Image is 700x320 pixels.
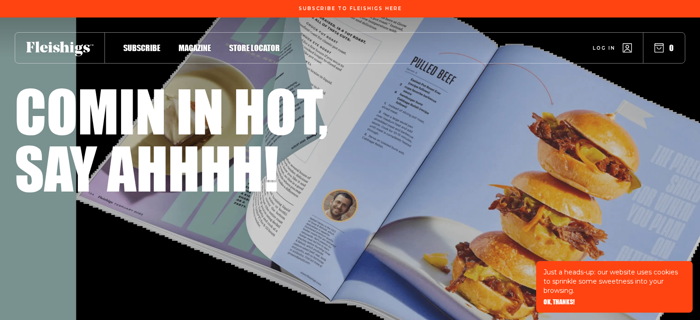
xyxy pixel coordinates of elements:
[593,45,615,52] span: Log in
[15,139,278,196] h1: Say ahhhh!
[123,43,160,53] span: Subscribe
[593,43,632,52] a: Log in
[15,82,328,139] h1: Comin in hot,
[654,43,674,53] button: 0
[544,299,575,305] button: OK, THANKS!
[179,43,211,53] span: Magazine
[123,41,160,54] a: Subscribe
[544,268,685,295] p: Just a heads-up: our website uses cookies to sprinkle some sweetness into your browsing.
[299,6,402,12] span: Subscribe To Fleishigs Here
[229,41,280,54] a: Store locator
[179,41,211,54] a: Magazine
[297,6,404,11] a: Subscribe To Fleishigs Here
[229,43,280,53] span: Store locator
